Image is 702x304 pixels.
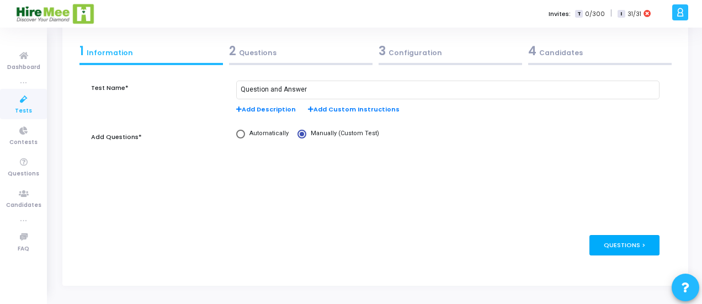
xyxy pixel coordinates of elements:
span: 2 [229,42,236,60]
span: T [575,10,582,18]
div: Information [79,42,223,60]
a: 1Information [76,39,226,68]
span: Candidates [6,201,41,210]
span: 0/300 [585,9,605,19]
span: Manually (Custom Test) [306,129,379,138]
a: 2Questions [226,39,375,68]
span: 3 [379,42,386,60]
label: Test Name* [91,83,129,93]
span: Automatically [245,129,289,138]
span: 4 [528,42,536,60]
span: Add Custom Instructions [308,105,400,114]
img: logo [15,3,95,25]
span: Contests [9,138,38,147]
div: Questions > [589,235,660,255]
span: | [610,8,612,19]
div: Questions [229,42,373,60]
span: 1 [79,42,84,60]
span: 31/31 [627,9,641,19]
span: FAQ [18,244,29,254]
label: Invites: [549,9,571,19]
div: Candidates [528,42,672,60]
span: I [618,10,625,18]
span: Add Description [236,105,296,114]
a: 3Configuration [375,39,525,68]
span: Questions [8,169,39,179]
a: 4Candidates [525,39,674,68]
div: Configuration [379,42,522,60]
span: Tests [15,106,32,116]
span: Dashboard [7,63,40,72]
label: Add Questions* [91,132,142,142]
